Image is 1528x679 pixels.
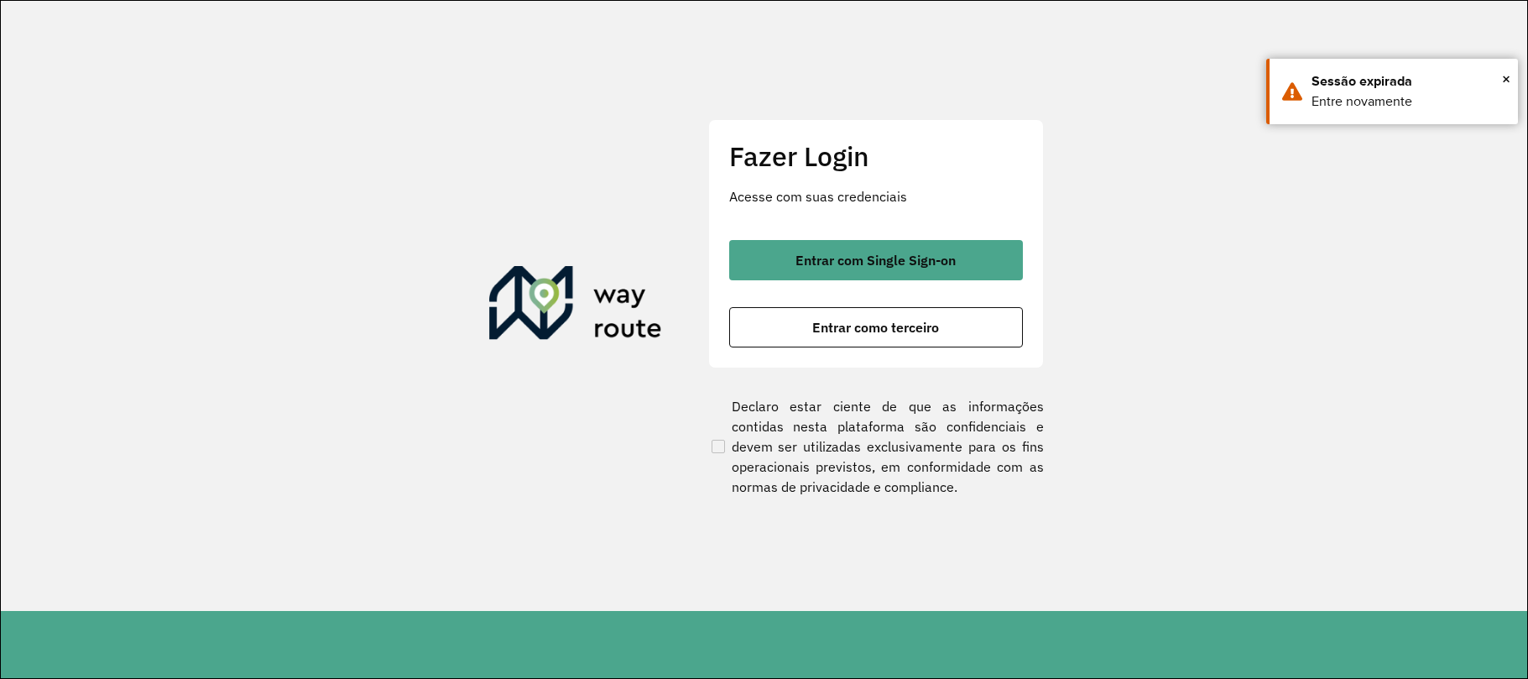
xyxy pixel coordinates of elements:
span: × [1502,66,1510,91]
span: Entrar com Single Sign-on [795,253,956,267]
button: button [729,240,1023,280]
p: Acesse com suas credenciais [729,186,1023,206]
button: Close [1502,66,1510,91]
label: Declaro estar ciente de que as informações contidas nesta plataforma são confidenciais e devem se... [708,396,1044,497]
div: Entre novamente [1312,91,1505,112]
h2: Fazer Login [729,140,1023,172]
div: Sessão expirada [1312,71,1505,91]
span: Entrar como terceiro [812,321,939,334]
img: Roteirizador AmbevTech [489,266,662,347]
button: button [729,307,1023,347]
